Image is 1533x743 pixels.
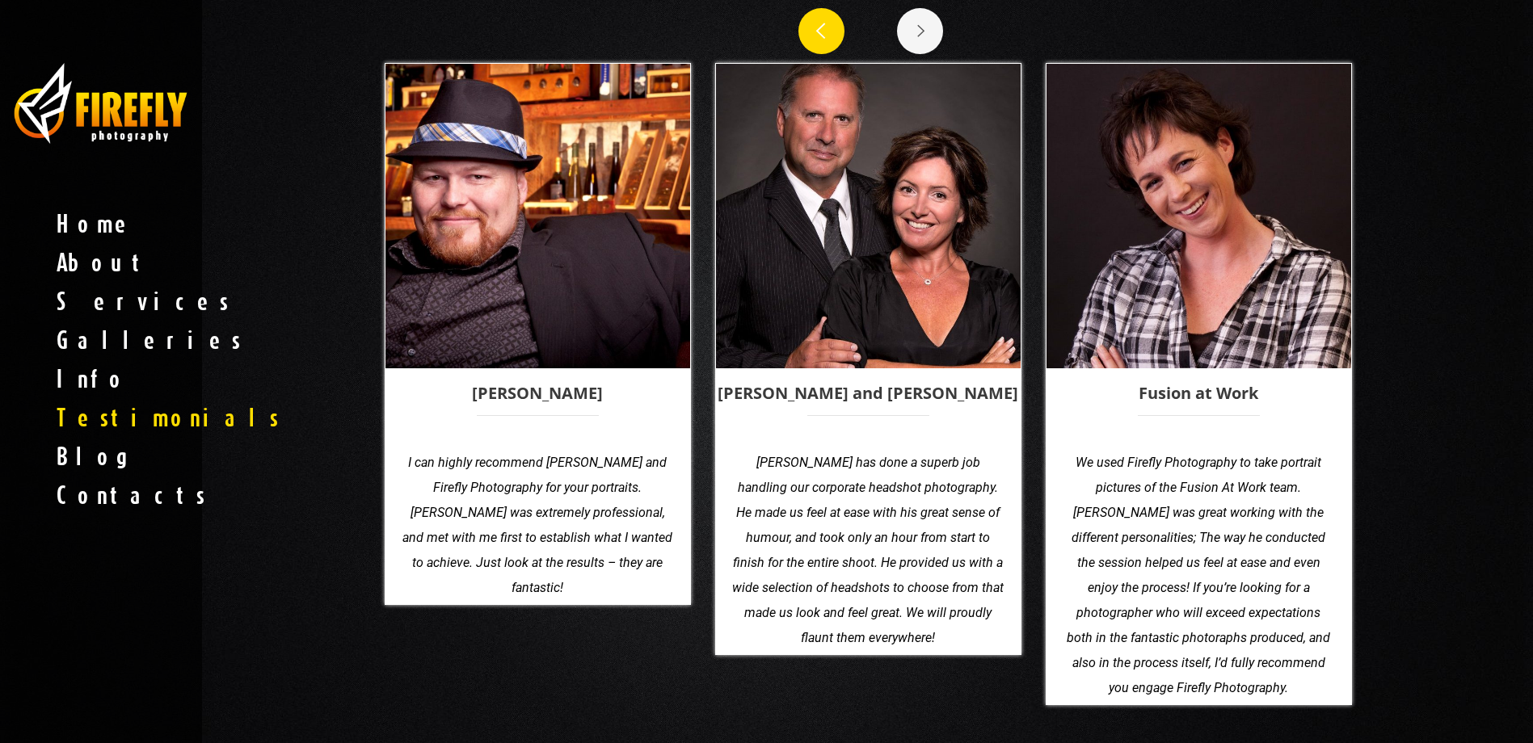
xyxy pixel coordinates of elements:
img: business photography [12,61,190,146]
span: [PERSON_NAME] [385,384,690,401]
span: [PERSON_NAME] and [PERSON_NAME] [716,384,1021,401]
blockquote: I can highly recommend [PERSON_NAME] and Firefly Photography for your portraits. [PERSON_NAME] wa... [402,450,674,600]
span: Fusion at Work [1047,384,1351,401]
div: Next [897,8,943,54]
blockquote: We used Firefly Photography to take portrait pictures of the Fusion At Work team. [PERSON_NAME] w... [1063,450,1335,700]
div: Previous [798,8,844,54]
blockquote: [PERSON_NAME] has done a superb job handling our corporate headshot photography. He made us feel ... [732,450,1004,650]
